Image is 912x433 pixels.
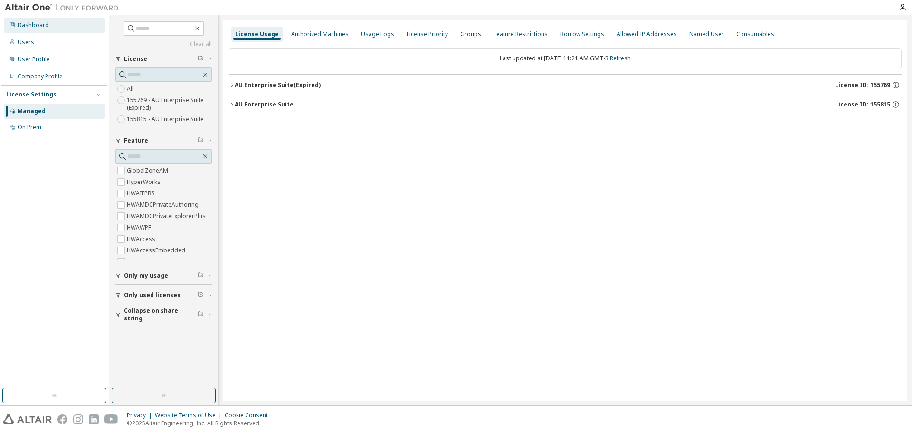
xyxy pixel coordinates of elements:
div: Borrow Settings [560,30,604,38]
div: Dashboard [18,21,49,29]
div: Company Profile [18,73,63,80]
div: License Usage [235,30,279,38]
div: License Settings [6,91,57,98]
button: AU Enterprise SuiteLicense ID: 155815 [229,94,902,115]
div: Users [18,38,34,46]
p: © 2025 Altair Engineering, Inc. All Rights Reserved. [127,419,274,427]
span: License ID: 155769 [835,81,890,89]
label: GlobalZoneAM [127,165,170,176]
button: Feature [115,130,212,151]
span: License ID: 155815 [835,101,890,108]
label: 155815 - AU Enterprise Suite [127,114,206,125]
img: linkedin.svg [89,414,99,424]
div: AU Enterprise Suite [235,101,294,108]
div: Cookie Consent [225,412,274,419]
div: On Prem [18,124,41,131]
div: Managed [18,107,46,115]
button: Collapse on share string [115,304,212,325]
div: Allowed IP Addresses [617,30,677,38]
img: facebook.svg [57,414,67,424]
div: User Profile [18,56,50,63]
span: Collapse on share string [124,307,198,322]
img: altair_logo.svg [3,414,52,424]
button: License [115,48,212,69]
label: All [127,83,135,95]
label: HWAIFPBS [127,188,157,199]
div: Privacy [127,412,155,419]
label: HyperWorks [127,176,162,188]
span: Clear filter [198,55,203,63]
label: HWAWPF [127,222,153,233]
div: Consumables [736,30,774,38]
img: youtube.svg [104,414,118,424]
span: Only my usage [124,272,168,279]
span: Clear filter [198,311,203,318]
button: Only used licenses [115,285,212,306]
div: Usage Logs [361,30,394,38]
button: AU Enterprise Suite(Expired)License ID: 155769 [229,75,902,96]
div: Groups [460,30,481,38]
span: Clear filter [198,291,203,299]
div: Website Terms of Use [155,412,225,419]
img: instagram.svg [73,414,83,424]
div: Authorized Machines [291,30,349,38]
img: Altair One [5,3,123,12]
label: HWAccess [127,233,157,245]
label: 155769 - AU Enterprise Suite (Expired) [127,95,212,114]
label: HWAMDCPrivateAuthoring [127,199,200,211]
div: Named User [689,30,724,38]
span: Clear filter [198,272,203,279]
label: HWActivate [127,256,159,268]
div: AU Enterprise Suite (Expired) [235,81,321,89]
span: Only used licenses [124,291,180,299]
a: Clear all [115,40,212,48]
button: Only my usage [115,265,212,286]
label: HWAMDCPrivateExplorerPlus [127,211,208,222]
div: Last updated at: [DATE] 11:21 AM GMT-3 [229,48,902,68]
label: HWAccessEmbedded [127,245,187,256]
a: Refresh [610,54,631,62]
span: Clear filter [198,137,203,144]
div: Feature Restrictions [494,30,548,38]
span: Feature [124,137,148,144]
div: License Priority [407,30,448,38]
span: License [124,55,147,63]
